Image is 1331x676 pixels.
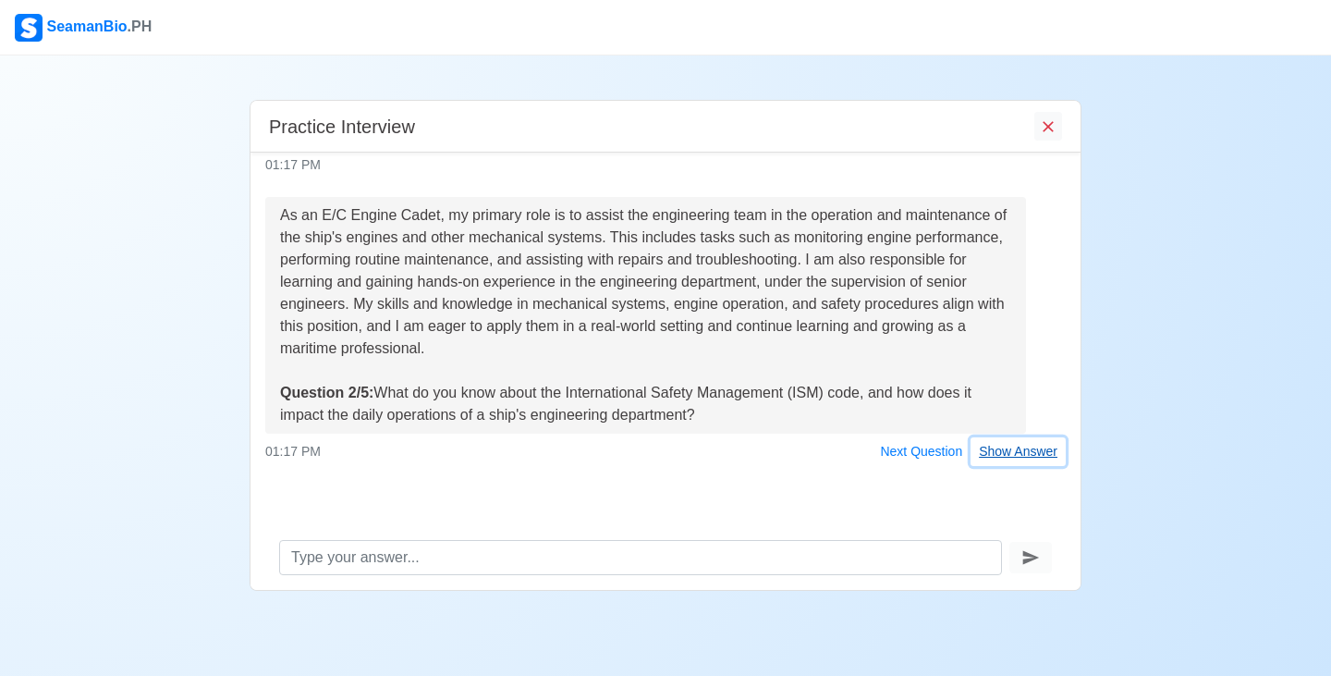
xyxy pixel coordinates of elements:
[872,437,971,466] button: Next Question
[15,14,152,42] div: SeamanBio
[15,14,43,42] img: Logo
[265,155,1066,175] div: 01:17 PM
[280,204,1011,426] div: As an E/C Engine Cadet, my primary role is to assist the engineering team in the operation and ma...
[269,116,415,138] h5: Practice Interview
[265,437,1066,466] div: 01:17 PM
[971,437,1066,466] button: Show Answer
[280,385,373,400] strong: Question 2/5:
[1034,112,1062,141] button: End Interview
[128,18,153,34] span: .PH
